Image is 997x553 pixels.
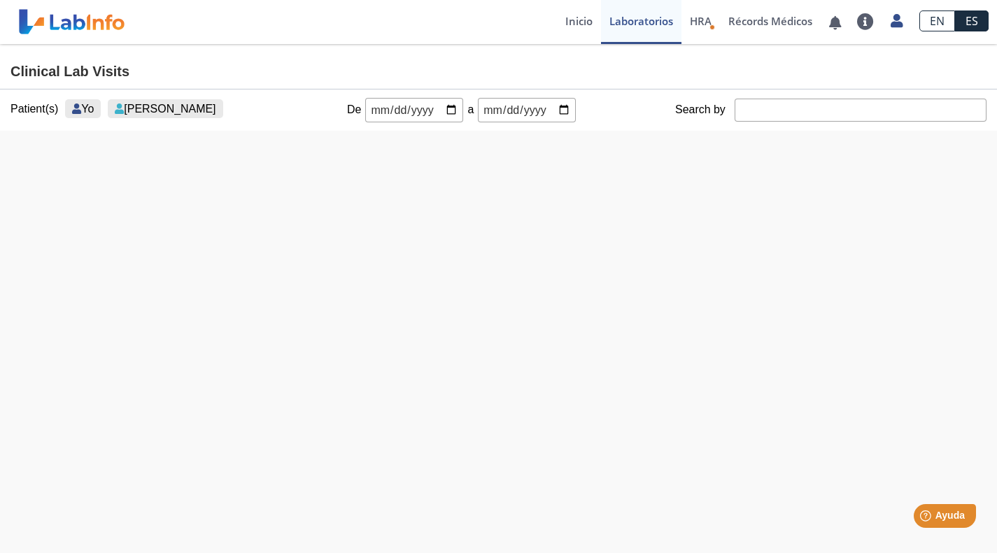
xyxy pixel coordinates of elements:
a: ES [955,10,989,31]
span: HRA [690,14,712,28]
span: [PERSON_NAME] [124,103,215,115]
label: Patient(s) [10,103,58,115]
label: Search by [675,103,735,116]
input: mm/dd/yyyy [478,98,576,122]
span: Yo [81,103,94,115]
span: De [343,101,365,118]
a: EN [919,10,955,31]
h4: Clinical Lab Visits [10,64,987,80]
iframe: Help widget launcher [872,498,982,538]
span: a [463,101,478,118]
input: mm/dd/yyyy [365,98,463,122]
